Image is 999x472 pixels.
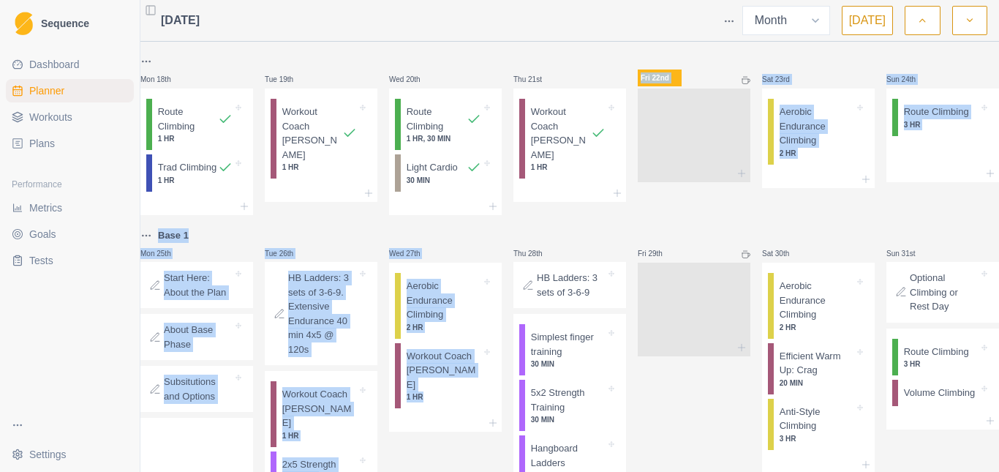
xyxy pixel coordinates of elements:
a: Workouts [6,105,134,129]
div: Route Climbing1 HR [146,99,247,150]
p: 1 HR [407,392,481,402]
p: 1 HR [158,175,233,186]
div: Route Climbing1 HR, 30 MIN [395,99,496,150]
div: HB Ladders: 3 sets of 3-6-9 [513,262,626,308]
a: Dashboard [6,53,134,76]
p: 2 HR [780,322,854,333]
p: 2 HR [780,148,854,159]
p: 30 MIN [531,359,606,370]
p: Efficient Warm Up: Crag [780,349,854,378]
p: Sun 31st [886,248,930,259]
p: Light Cardio [407,160,458,175]
p: Wed 20th [389,74,433,85]
p: 1 HR [531,162,606,173]
button: [DATE] [842,6,893,35]
p: Fri 22nd [638,70,682,86]
span: Planner [29,83,64,98]
div: Light Cardio30 MIN [395,154,496,192]
span: Sequence [41,18,89,29]
p: Mon 18th [140,74,184,85]
div: Subsitutions and Options [140,366,253,412]
div: Start Here: About the Plan [140,262,253,308]
p: 1 HR [158,133,233,144]
p: 3 HR [904,119,979,130]
span: Metrics [29,201,62,215]
p: Thu 28th [513,248,557,259]
a: Plans [6,132,134,155]
p: HB Ladders: 3 sets of 3-6-9 [537,271,606,299]
span: Dashboard [29,57,80,72]
p: Wed 27th [389,248,433,259]
div: Aerobic Endurance Climbing2 HR [768,273,869,339]
p: Tue 26th [265,248,309,259]
p: 30 MIN [407,175,481,186]
a: Planner [6,79,134,102]
div: Efficient Warm Up: Crag20 MIN [768,343,869,394]
a: Metrics [6,196,134,220]
p: Hangboard Ladders [531,441,606,470]
p: 1 HR [282,430,357,441]
div: Aerobic Endurance Climbing2 HR [395,273,496,339]
span: Plans [29,136,55,151]
div: Aerobic Endurance Climbing2 HR [768,99,869,165]
p: Volume Climbing [904,386,976,400]
span: Workouts [29,110,72,124]
p: Fri 29th [638,248,682,259]
p: Sat 23rd [762,74,806,85]
p: Aerobic Endurance Climbing [780,279,854,322]
p: Thu 21st [513,74,557,85]
p: 30 MIN [531,414,606,425]
p: 1 HR, 30 MIN [407,133,481,144]
p: 3 HR [780,433,854,444]
div: Trad Climbing1 HR [146,154,247,192]
p: 2 HR [407,322,481,333]
p: Trad Climbing [158,160,216,175]
p: About Base Phase [164,323,233,351]
span: [DATE] [161,12,200,29]
div: Optional Climbing or Rest Day [886,262,999,323]
p: Route Climbing [407,105,467,133]
div: Performance [6,173,134,196]
p: Workout Coach [PERSON_NAME] [531,105,591,162]
div: Workout Coach [PERSON_NAME]1 HR [271,99,372,179]
div: Route Climbing3 HR [892,99,993,136]
div: Workout Coach [PERSON_NAME]1 HR [519,99,620,179]
a: Goals [6,222,134,246]
div: HB Ladders: 3 sets of 3-6-9. Extensive Endurance 40 min 4x5 @ 120s [265,262,377,365]
p: Tue 19th [265,74,309,85]
p: Aerobic Endurance Climbing [407,279,481,322]
p: Route Climbing [158,105,218,133]
p: Workout Coach [PERSON_NAME] [282,105,342,162]
p: Subsitutions and Options [164,375,233,403]
a: Tests [6,249,134,272]
p: Base 1 [158,228,189,243]
div: Workout Coach [PERSON_NAME]1 HR [271,381,372,447]
span: Goals [29,227,56,241]
p: 1 HR [282,162,357,173]
div: Simplest finger training30 MIN [519,324,620,375]
div: Anti-Style Climbing3 HR [768,399,869,450]
div: About Base Phase [140,314,253,360]
div: 5x2 Strength Training30 MIN [519,380,620,431]
p: Anti-Style Climbing [780,405,854,433]
p: 3 HR [904,359,979,370]
p: HB Ladders: 3 sets of 3-6-9. Extensive Endurance 40 min 4x5 @ 120s [288,271,357,356]
p: Sun 24th [886,74,930,85]
p: 5x2 Strength Training [531,386,606,414]
img: Logo [15,12,33,36]
p: Simplest finger training [531,330,606,359]
p: Start Here: About the Plan [164,271,233,299]
p: Route Climbing [904,105,969,119]
button: Settings [6,443,134,466]
div: Route Climbing3 HR [892,339,993,376]
span: Tests [29,253,53,268]
p: Route Climbing [904,345,969,359]
p: Workout Coach [PERSON_NAME] [282,387,357,430]
p: Sat 30th [762,248,806,259]
p: Aerobic Endurance Climbing [780,105,854,148]
a: LogoSequence [6,6,134,41]
div: Workout Coach [PERSON_NAME]1 HR [395,343,496,409]
p: 20 MIN [780,378,854,389]
p: Mon 25th [140,248,184,259]
p: Optional Climbing or Rest Day [910,271,979,314]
